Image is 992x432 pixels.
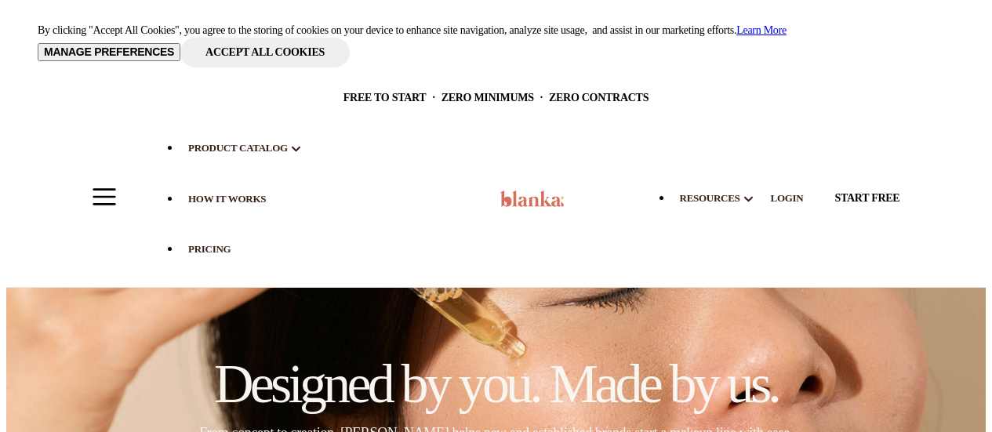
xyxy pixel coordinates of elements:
span: resources [680,192,740,204]
a: pricing [180,224,238,274]
h1: Designed by you. Made by us. [50,357,942,412]
button: Manage preferences [38,43,180,61]
span: pricing [188,243,231,255]
img: logo [500,191,564,207]
span: product catalog [188,142,288,154]
a: LOGIN [763,173,812,223]
a: resources [672,173,763,224]
a: product catalog [180,123,311,174]
button: accept all cookies [180,38,350,67]
a: Start Free [819,183,915,214]
a: How It Works [180,174,274,224]
span: LOGIN [771,192,804,205]
span: Manage preferences [44,45,174,58]
span: How It Works [188,193,266,205]
div: Announcement [69,85,923,111]
span: Free to start · ZERO minimums · ZERO contracts [343,92,649,103]
a: Learn More [736,24,787,36]
p: By clicking "Accept All Cookies", you agree to the storing of cookies on your device to enhance s... [38,24,954,38]
summary: Menu [77,169,132,224]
